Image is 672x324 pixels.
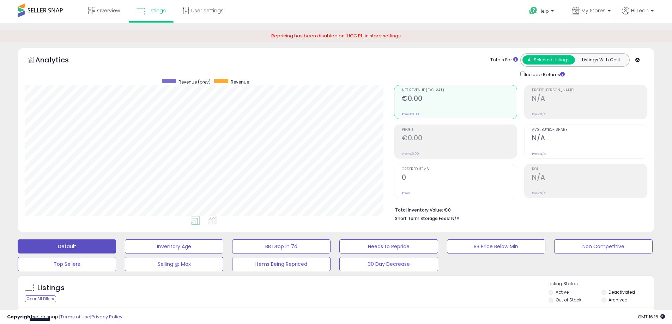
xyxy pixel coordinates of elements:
div: Include Returns [515,70,573,78]
button: BB Drop in 7d [232,239,331,253]
h2: €0.00 [402,134,517,143]
p: Listing States: [549,281,654,287]
button: 30 Day Decrease [339,257,438,271]
small: Prev: N/A [532,152,546,156]
b: Short Term Storage Fees: [395,215,450,221]
span: ROI [532,167,647,171]
i: Get Help [529,6,538,15]
a: Hi Leah [622,7,654,23]
strong: Copyright [7,313,33,320]
div: Totals For [490,57,518,63]
button: BB Price Below Min [447,239,545,253]
label: Out of Stock [556,297,581,303]
label: Deactivated [609,289,635,295]
span: Help [539,8,549,14]
small: Prev: €0.00 [402,112,419,116]
button: Default [18,239,116,253]
span: Profit [402,128,517,132]
small: Prev: €0.00 [402,152,419,156]
label: Active [556,289,569,295]
button: Listings With Cost [575,55,627,65]
span: Revenue (prev) [178,79,211,85]
b: Total Inventory Value: [395,207,443,213]
h2: N/A [532,134,647,143]
button: Inventory Age [125,239,223,253]
a: Help [523,1,561,23]
h2: N/A [532,94,647,104]
h5: Analytics [35,55,83,67]
button: Needs to Reprice [339,239,438,253]
span: N/A [451,215,460,222]
span: Net Revenue (Exc. VAT) [402,88,517,92]
span: Ordered Items [402,167,517,171]
li: €0 [395,205,642,214]
small: Prev: 0 [402,191,412,195]
span: Hi Leah [631,7,649,14]
span: Repricing has been disabled on 'UGC PL' in store settings [271,32,401,39]
h2: €0.00 [402,94,517,104]
h5: Listings [37,283,65,293]
button: Selling @ Max [125,257,223,271]
button: Items Being Repriced [232,257,331,271]
small: Prev: N/A [532,191,546,195]
div: Clear All Filters [25,295,56,302]
h2: 0 [402,173,517,183]
span: 2025-08-14 16:15 GMT [638,313,665,320]
span: My Stores [581,7,606,14]
h2: N/A [532,173,647,183]
button: All Selected Listings [522,55,575,65]
small: Prev: N/A [532,112,546,116]
span: Avg. Buybox Share [532,128,647,132]
span: Listings [147,7,166,14]
span: Profit [PERSON_NAME] [532,88,647,92]
span: Revenue [231,79,249,85]
span: Overview [97,7,120,14]
div: seller snap | | [7,314,122,320]
button: Non Competitive [554,239,653,253]
button: Top Sellers [18,257,116,271]
label: Archived [609,297,628,303]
